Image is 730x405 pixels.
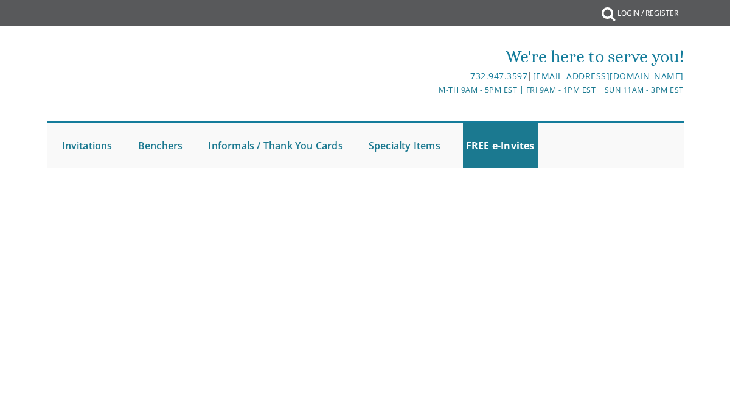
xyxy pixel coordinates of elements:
div: We're here to serve you! [260,44,684,69]
a: Invitations [59,123,116,168]
a: Benchers [135,123,186,168]
a: Specialty Items [366,123,443,168]
a: Informals / Thank You Cards [205,123,346,168]
a: [EMAIL_ADDRESS][DOMAIN_NAME] [533,70,684,82]
a: FREE e-Invites [463,123,538,168]
div: M-Th 9am - 5pm EST | Fri 9am - 1pm EST | Sun 11am - 3pm EST [260,83,684,96]
a: 732.947.3597 [470,70,527,82]
div: | [260,69,684,83]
